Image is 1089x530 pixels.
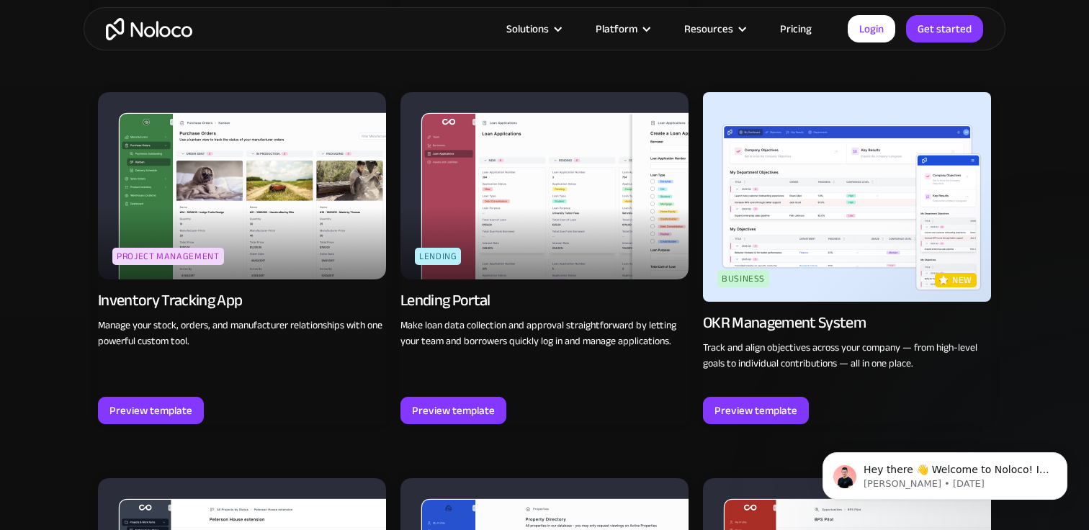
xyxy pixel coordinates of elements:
[717,270,769,287] div: Business
[578,19,666,38] div: Platform
[415,248,461,265] div: Lending
[98,318,386,349] p: Manage your stock, orders, and manufacturer relationships with one powerful custom tool.
[412,401,495,420] div: Preview template
[703,340,991,372] p: Track and align objectives across your company — from high-level goals to individual contribution...
[703,313,866,333] div: OKR Management System
[714,401,797,420] div: Preview template
[488,19,578,38] div: Solutions
[801,422,1089,523] iframe: Intercom notifications message
[703,92,991,424] a: BusinessnewOKR Management SystemTrack and align objectives across your company — from high-level ...
[762,19,830,38] a: Pricing
[98,92,386,424] a: Project ManagementInventory Tracking AppManage your stock, orders, and manufacturer relationships...
[109,401,192,420] div: Preview template
[400,318,689,349] p: Make loan data collection and approval straightforward by letting your team and borrowers quickly...
[112,248,224,265] div: Project Management
[848,15,895,42] a: Login
[952,273,972,287] p: new
[98,290,242,310] div: Inventory Tracking App
[906,15,983,42] a: Get started
[684,19,733,38] div: Resources
[400,290,490,310] div: Lending Portal
[400,92,689,424] a: LendingLending PortalMake loan data collection and approval straightforward by letting your team ...
[666,19,762,38] div: Resources
[596,19,637,38] div: Platform
[506,19,549,38] div: Solutions
[106,18,192,40] a: home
